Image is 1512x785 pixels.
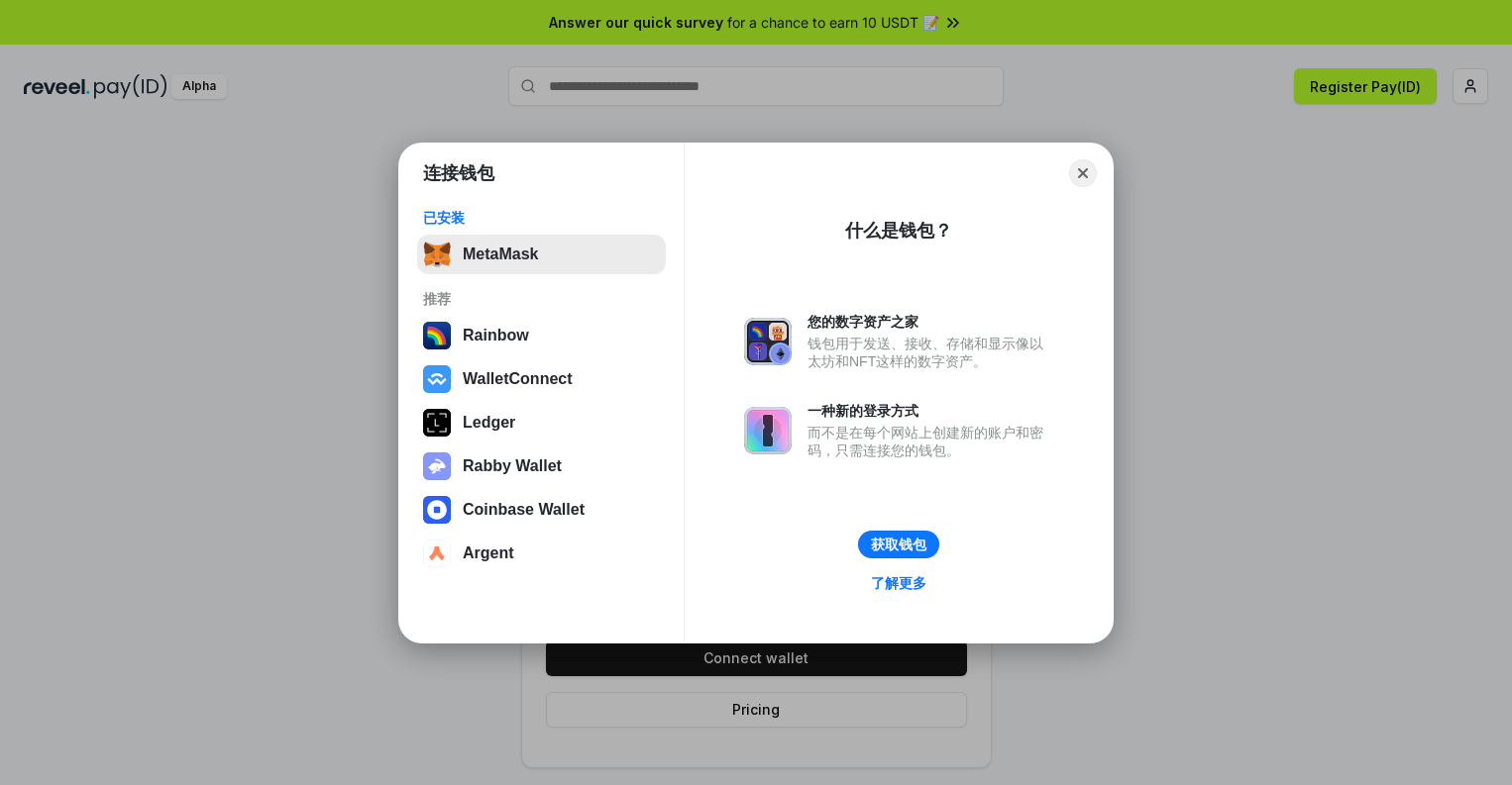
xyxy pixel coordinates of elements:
div: Coinbase Wallet [463,501,585,519]
div: 您的数字资产之家 [808,313,1053,331]
button: Close [1069,159,1097,187]
div: 什么是钱包？ [845,219,952,243]
div: 获取钱包 [871,536,926,553]
div: WalletConnect [463,370,573,388]
div: Rainbow [463,327,529,344]
img: svg+xml,%3Csvg%20xmlns%3D%22http%3A%2F%2Fwww.w3.org%2F2000%2Fsvg%22%20fill%3D%22none%22%20viewBox... [423,452,451,480]
button: Argent [417,534,666,573]
div: 已安装 [423,209,660,227]
div: 推荐 [423,290,660,308]
img: svg+xml,%3Csvg%20width%3D%22120%22%20height%3D%22120%22%20viewBox%3D%220%200%20120%20120%22%20fil... [423,322,451,349]
img: svg+xml,%3Csvg%20fill%3D%22none%22%20height%3D%2233%22%20viewBox%3D%220%200%2035%2033%22%20width%... [423,241,451,268]
button: Ledger [417,403,666,442]
div: 而不是在每个网站上创建新的账户和密码，只需连接您的钱包。 [808,424,1053,459]
img: svg+xml,%3Csvg%20xmlns%3D%22http%3A%2F%2Fwww.w3.org%2F2000%2Fsvg%22%20width%3D%2228%22%20height%3... [423,409,451,437]
div: Argent [463,544,514,562]
img: svg+xml,%3Csvg%20width%3D%2228%22%20height%3D%2228%22%20viewBox%3D%220%200%2028%2028%22%20fill%3D... [423,365,451,393]
button: Coinbase Wallet [417,490,666,530]
button: Rainbow [417,316,666,355]
h1: 连接钱包 [423,161,494,185]
img: svg+xml,%3Csvg%20width%3D%2228%22%20height%3D%2228%22%20viewBox%3D%220%200%2028%2028%22%20fill%3D... [423,540,451,567]
button: Rabby Wallet [417,446,666,486]
img: svg+xml,%3Csvg%20xmlns%3D%22http%3A%2F%2Fwww.w3.org%2F2000%2Fsvg%22%20fill%3D%22none%22%20viewBox... [744,407,792,454]
div: MetaMask [463,245,538,263]
img: svg+xml,%3Csvg%20width%3D%2228%22%20height%3D%2228%22%20viewBox%3D%220%200%2028%2028%22%20fill%3D... [423,496,451,524]
div: 钱包用于发送、接收、存储和显示像以太坊和NFT这样的数字资产。 [808,335,1053,370]
button: WalletConnect [417,359,666,399]
button: 获取钱包 [858,531,939,558]
img: svg+xml,%3Csvg%20xmlns%3D%22http%3A%2F%2Fwww.w3.org%2F2000%2Fsvg%22%20fill%3D%22none%22%20viewBox... [744,318,792,365]
div: 了解更多 [871,574,926,592]
div: Rabby Wallet [463,457,562,475]
div: 一种新的登录方式 [808,402,1053,420]
a: 了解更多 [859,570,938,596]
button: MetaMask [417,235,666,274]
div: Ledger [463,414,515,432]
